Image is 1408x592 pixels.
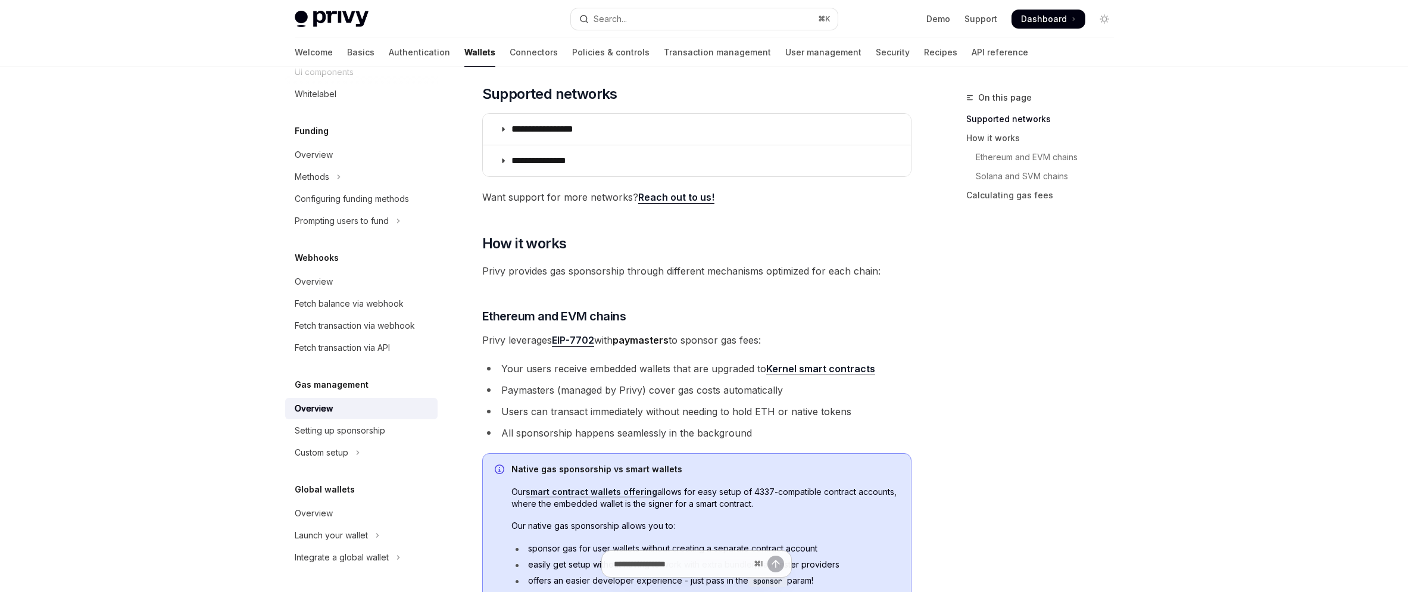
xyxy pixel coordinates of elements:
div: Methods [295,170,329,184]
h5: Funding [295,124,329,138]
div: Search... [594,12,627,26]
li: sponsor gas for user wallets without creating a separate contract account [511,543,899,554]
button: Toggle Prompting users to fund section [285,210,438,232]
span: Dashboard [1021,13,1067,25]
span: Want support for more networks? [482,189,911,205]
a: Transaction management [664,38,771,67]
a: Overview [285,271,438,292]
a: Whitelabel [285,83,438,105]
a: Overview [285,503,438,524]
a: Demo [926,13,950,25]
div: Configuring funding methods [295,192,409,206]
input: Ask a question... [614,551,749,577]
div: Overview [295,401,333,416]
a: Calculating gas fees [966,186,1123,205]
a: Fetch transaction via webhook [285,315,438,336]
a: Supported networks [966,110,1123,129]
span: Ethereum and EVM chains [482,308,626,325]
button: Toggle Methods section [285,166,438,188]
span: Our native gas sponsorship allows you to: [511,520,899,532]
img: light logo [295,11,369,27]
button: Toggle Custom setup section [285,442,438,463]
strong: paymasters [613,334,669,346]
div: Custom setup [295,445,348,460]
a: Dashboard [1011,10,1085,29]
a: Overview [285,144,438,166]
a: Reach out to us! [638,191,714,204]
span: ⌘ K [818,14,831,24]
a: Wallets [464,38,495,67]
h5: Global wallets [295,482,355,497]
li: Paymasters (managed by Privy) cover gas costs automatically [482,382,911,398]
strong: Native gas sponsorship vs smart wallets [511,464,682,474]
div: Overview [295,275,333,289]
a: Setting up sponsorship [285,420,438,441]
a: User management [785,38,861,67]
div: Integrate a global wallet [295,550,389,565]
a: Fetch balance via webhook [285,293,438,314]
div: Overview [295,148,333,162]
li: All sponsorship happens seamlessly in the background [482,425,911,441]
button: Toggle dark mode [1095,10,1114,29]
a: smart contract wallets offering [526,487,657,497]
span: On this page [978,91,1032,105]
button: Send message [767,556,784,572]
a: Kernel smart contracts [766,363,875,375]
a: How it works [966,129,1123,148]
svg: Info [495,465,507,476]
button: Toggle Launch your wallet section [285,525,438,546]
span: Supported networks [482,85,617,104]
span: Our allows for easy setup of 4337-compatible contract accounts, where the embedded wallet is the ... [511,486,899,510]
a: Basics [347,38,374,67]
a: Solana and SVM chains [966,167,1123,186]
span: How it works [482,234,567,253]
a: EIP-7702 [552,334,594,347]
div: Overview [295,506,333,521]
div: Prompting users to fund [295,214,389,228]
span: Privy leverages with to sponsor gas fees: [482,332,911,348]
a: Overview [285,398,438,419]
span: Privy provides gas sponsorship through different mechanisms optimized for each chain: [482,263,911,279]
a: Authentication [389,38,450,67]
div: Fetch transaction via webhook [295,319,415,333]
h5: Webhooks [295,251,339,265]
a: Policies & controls [572,38,650,67]
a: Recipes [924,38,957,67]
div: Whitelabel [295,87,336,101]
div: Setting up sponsorship [295,423,385,438]
div: Fetch transaction via API [295,341,390,355]
h5: Gas management [295,378,369,392]
a: Welcome [295,38,333,67]
a: Ethereum and EVM chains [966,148,1123,167]
li: Your users receive embedded wallets that are upgraded to [482,360,911,377]
a: Connectors [510,38,558,67]
button: Open search [571,8,838,30]
a: Support [964,13,997,25]
a: API reference [972,38,1028,67]
li: Users can transact immediately without needing to hold ETH or native tokens [482,403,911,420]
a: Fetch transaction via API [285,337,438,359]
div: Fetch balance via webhook [295,297,404,311]
a: Configuring funding methods [285,188,438,210]
a: Security [876,38,910,67]
div: Launch your wallet [295,528,368,543]
button: Toggle Integrate a global wallet section [285,547,438,568]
